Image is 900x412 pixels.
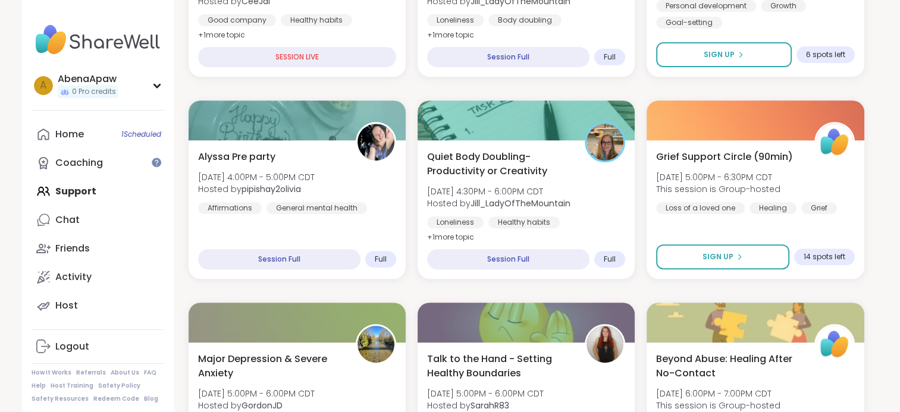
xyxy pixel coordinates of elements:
div: Session Full [427,249,589,269]
div: Coaching [55,156,103,169]
img: Jill_LadyOfTheMountain [587,124,623,161]
button: Sign Up [656,42,791,67]
a: Activity [32,263,164,291]
span: Full [604,52,616,62]
span: Major Depression & Severe Anxiety [198,352,343,380]
span: This session is Group-hosted [656,400,780,411]
span: 6 spots left [806,50,845,59]
a: Host [32,291,164,320]
div: AbenaApaw [58,73,118,86]
span: [DATE] 4:30PM - 6:00PM CDT [427,185,570,197]
a: Logout [32,332,164,361]
div: Goal-setting [656,17,722,29]
div: Chat [55,213,80,227]
div: Loneliness [427,14,484,26]
span: [DATE] 5:00PM - 6:00PM CDT [427,388,544,400]
a: Blog [144,395,158,403]
span: 0 Pro credits [72,87,116,97]
span: Quiet Body Doubling- Productivity or Creativity [427,150,572,178]
img: SarahR83 [587,326,623,363]
b: Jill_LadyOfTheMountain [471,197,570,209]
div: Loneliness [427,216,484,228]
a: How It Works [32,369,71,377]
div: Healing [750,202,796,214]
b: GordonJD [242,400,283,411]
a: About Us [111,369,139,377]
span: Sign Up [703,251,733,262]
a: Host Training [51,382,93,390]
span: [DATE] 4:00PM - 5:00PM CDT [198,171,315,183]
span: [DATE] 5:00PM - 6:30PM CDT [656,171,780,183]
img: pipishay2olivia [358,124,394,161]
img: GordonJD [358,326,394,363]
div: Session Full [427,47,589,67]
b: pipishay2olivia [242,183,301,195]
a: Chat [32,206,164,234]
span: Hosted by [198,183,315,195]
a: Safety Policy [98,382,140,390]
a: Home1Scheduled [32,120,164,149]
div: Good company [198,14,276,26]
div: Healthy habits [488,216,560,228]
button: Sign Up [656,244,789,269]
span: Talk to the Hand - Setting Healthy Boundaries [427,352,572,380]
img: ShareWell Nav Logo [32,19,164,61]
span: Alyssa Pre party [198,150,275,164]
span: Beyond Abuse: Healing After No-Contact [656,352,801,380]
img: ShareWell [816,326,853,363]
img: ShareWell [816,124,853,161]
a: Friends [32,234,164,263]
div: Friends [55,242,90,255]
div: Body doubling [488,14,562,26]
a: Redeem Code [93,395,139,403]
span: 1 Scheduled [121,130,161,139]
a: Safety Resources [32,395,89,403]
span: Sign Up [704,49,735,60]
span: Full [604,254,616,264]
div: Activity [55,271,92,284]
span: Grief Support Circle (90min) [656,150,793,164]
b: SarahR83 [471,400,509,411]
div: Grief [801,202,837,214]
a: Help [32,382,46,390]
span: Hosted by [427,400,544,411]
div: Host [55,299,78,312]
span: [DATE] 6:00PM - 7:00PM CDT [656,388,780,400]
span: This session is Group-hosted [656,183,780,195]
iframe: Spotlight [152,158,161,167]
div: Session Full [198,249,360,269]
div: Healthy habits [281,14,352,26]
span: [DATE] 5:00PM - 6:00PM CDT [198,388,315,400]
span: Hosted by [198,400,315,411]
div: Loss of a loved one [656,202,745,214]
a: Coaching [32,149,164,177]
div: Logout [55,340,89,353]
a: Referrals [76,369,106,377]
span: Hosted by [427,197,570,209]
div: Home [55,128,84,141]
span: A [40,78,46,93]
span: 14 spots left [804,252,845,262]
a: FAQ [144,369,156,377]
span: Full [375,254,387,264]
div: SESSION LIVE [198,47,396,67]
div: Affirmations [198,202,262,214]
div: General mental health [266,202,367,214]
